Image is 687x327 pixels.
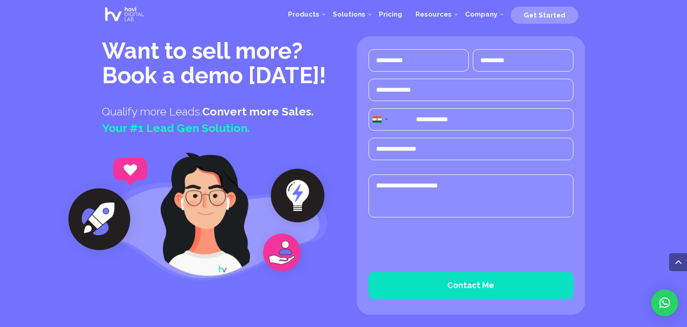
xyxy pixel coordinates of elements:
[511,8,578,21] a: Get Started
[281,1,326,28] a: Products
[102,38,330,92] h1: Want to sell more? Book a demo [DATE]!
[369,272,573,299] button: Contact Me
[465,10,497,18] span: Company
[252,157,337,283] img: Book a Demo
[288,10,319,18] span: Products
[416,10,452,18] span: Resources
[372,1,409,28] a: Pricing
[524,11,565,19] span: Get Started
[56,153,147,260] img: Book a Demo
[447,280,494,290] span: Contact Me
[409,1,458,28] a: Resources
[458,1,504,28] a: Company
[326,1,372,28] a: Solutions
[379,10,402,18] span: Pricing
[369,227,505,262] iframe: reCAPTCHA
[333,10,365,18] span: Solutions
[369,109,390,130] div: Selected country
